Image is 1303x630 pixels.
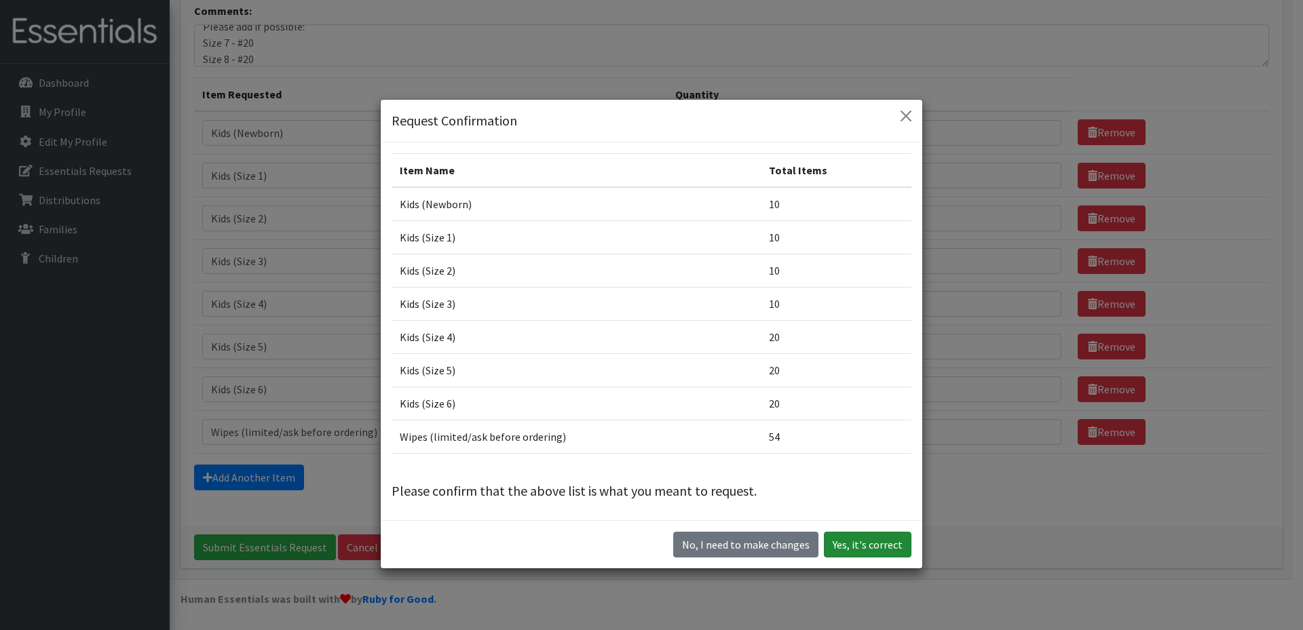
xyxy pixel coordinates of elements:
[392,153,761,187] th: Item Name
[392,187,761,221] td: Kids (Newborn)
[895,105,917,127] button: Close
[761,153,911,187] th: Total Items
[392,220,761,254] td: Kids (Size 1)
[673,532,818,557] button: No I need to make changes
[824,532,911,557] button: Yes, it's correct
[761,254,911,287] td: 10
[761,353,911,387] td: 20
[761,420,911,453] td: 54
[761,287,911,320] td: 10
[392,481,911,501] p: Please confirm that the above list is what you meant to request.
[392,287,761,320] td: Kids (Size 3)
[392,387,761,420] td: Kids (Size 6)
[761,187,911,221] td: 10
[761,220,911,254] td: 10
[761,387,911,420] td: 20
[392,111,517,131] h5: Request Confirmation
[761,320,911,353] td: 20
[392,320,761,353] td: Kids (Size 4)
[392,420,761,453] td: Wipes (limited/ask before ordering)
[392,353,761,387] td: Kids (Size 5)
[392,254,761,287] td: Kids (Size 2)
